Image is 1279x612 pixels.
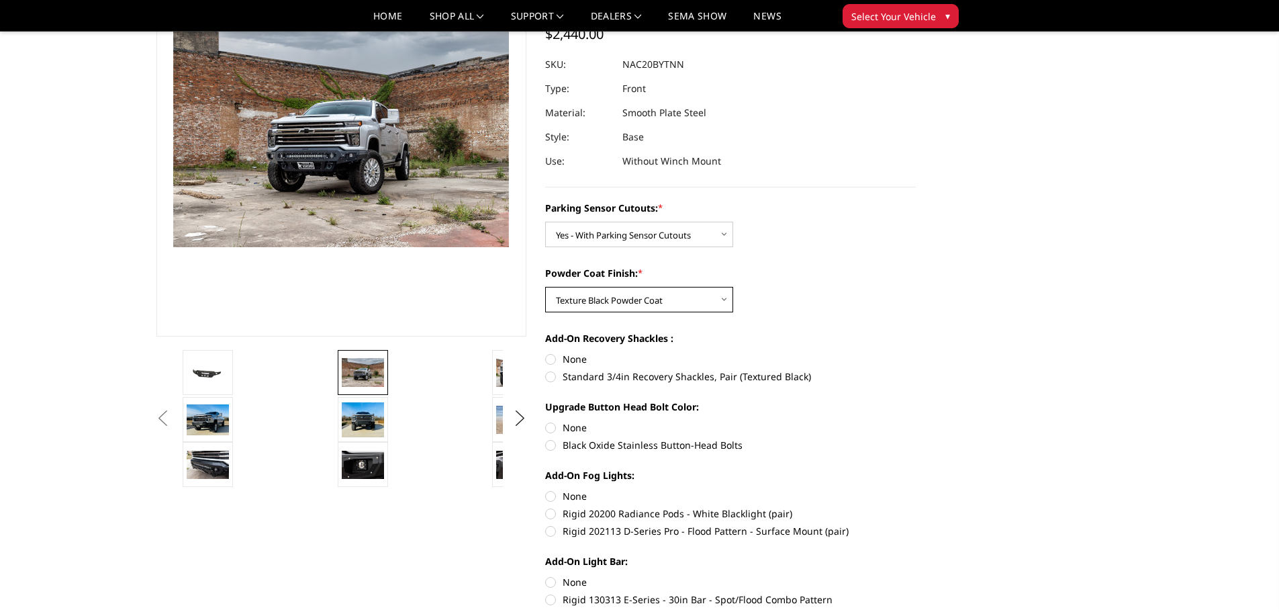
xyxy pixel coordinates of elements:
[545,149,612,173] dt: Use:
[545,125,612,149] dt: Style:
[430,11,484,31] a: shop all
[591,11,642,31] a: Dealers
[622,52,684,77] dd: NAC20BYTNN
[945,9,950,23] span: ▾
[545,507,916,521] label: Rigid 20200 Radiance Pods - White Blacklight (pair)
[545,201,916,215] label: Parking Sensor Cutouts:
[545,400,916,414] label: Upgrade Button Head Bolt Color:
[851,9,936,24] span: Select Your Vehicle
[511,11,564,31] a: Support
[342,451,384,479] img: 2020-2023 Chevrolet 2500-3500 - Freedom Series - Base Front Bumper (non-winch)
[187,404,229,435] img: 2020-2023 Chevrolet 2500-3500 - Freedom Series - Base Front Bumper (non-winch)
[187,363,229,382] img: 2020-2023 Chevrolet 2500-3500 - Freedom Series - Base Front Bumper (non-winch)
[668,11,726,31] a: SEMA Show
[373,11,402,31] a: Home
[153,408,173,429] button: Previous
[622,101,706,125] dd: Smooth Plate Steel
[545,369,916,384] label: Standard 3/4in Recovery Shackles, Pair (Textured Black)
[545,77,612,101] dt: Type:
[342,358,384,386] img: 2020-2023 Chevrolet 2500-3500 - Freedom Series - Base Front Bumper (non-winch)
[545,489,916,503] label: None
[622,125,644,149] dd: Base
[187,451,229,479] img: 2020-2023 Chevrolet 2500-3500 - Freedom Series - Base Front Bumper (non-winch)
[496,358,538,386] img: 2020-2023 Chevrolet 2500-3500 - Freedom Series - Base Front Bumper (non-winch)
[622,77,646,101] dd: Front
[545,554,916,568] label: Add-On Light Bar:
[545,575,916,589] label: None
[545,593,916,607] label: Rigid 130313 E-Series - 30in Bar - Spot/Flood Combo Pattern
[510,408,530,429] button: Next
[545,352,916,366] label: None
[843,4,959,28] button: Select Your Vehicle
[545,101,612,125] dt: Material:
[545,25,604,43] span: $2,440.00
[622,149,721,173] dd: Without Winch Mount
[545,438,916,452] label: Black Oxide Stainless Button-Head Bolts
[545,468,916,482] label: Add-On Fog Lights:
[496,451,538,479] img: 2020-2023 Chevrolet 2500-3500 - Freedom Series - Base Front Bumper (non-winch)
[753,11,781,31] a: News
[545,52,612,77] dt: SKU:
[545,421,916,435] label: None
[342,402,384,437] img: 2020-2023 Chevrolet 2500-3500 - Freedom Series - Base Front Bumper (non-winch)
[545,266,916,280] label: Powder Coat Finish:
[496,406,538,434] img: 2020-2023 Chevrolet 2500-3500 - Freedom Series - Base Front Bumper (non-winch)
[545,331,916,345] label: Add-On Recovery Shackles :
[545,524,916,538] label: Rigid 202113 D-Series Pro - Flood Pattern - Surface Mount (pair)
